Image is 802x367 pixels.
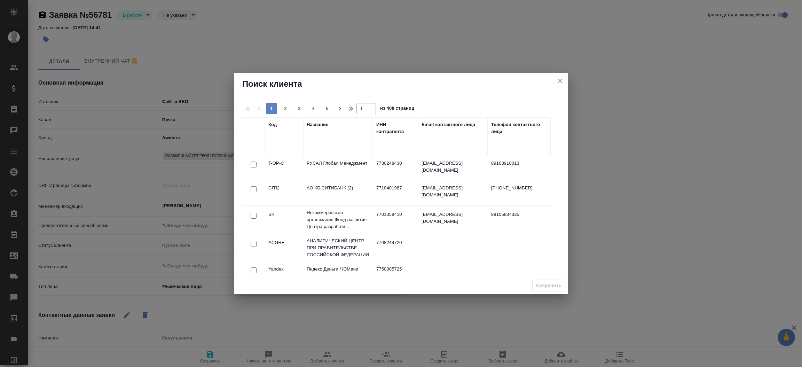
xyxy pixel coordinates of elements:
p: Некоммерческая организация Фонд развития Центра разработк... [307,209,369,230]
td: 7710401987 [373,181,418,205]
p: 89105834335 [491,211,547,218]
p: РУСАЛ Глобал Менеджмент [307,160,369,167]
div: Название [307,121,328,128]
button: 5 [322,103,333,114]
p: [PHONE_NUMBER] [491,185,547,192]
p: Яндекс Деньги / ЮМани [307,266,369,273]
span: 2 [280,105,291,112]
p: АНАЛИТИЧЕСКИЙ ЦЕНТР ПРИ ПРАВИТЕЛЬСТВЕ РОССИЙСКОЙ ФЕДЕРАЦИИ [307,237,369,258]
div: Телефон контактного лица [491,121,547,135]
button: 3 [294,103,305,114]
span: 5 [322,105,333,112]
span: Выберите клиента [532,280,565,292]
td: ACGRF [265,236,303,260]
p: [EMAIL_ADDRESS][DOMAIN_NAME] [422,211,484,225]
button: 2 [280,103,291,114]
td: Yandex [265,262,303,287]
p: 89163910013 [491,160,547,167]
td: T-OP-C [265,156,303,181]
td: 7730248430 [373,156,418,181]
p: АО КБ СИТИБАНК (2) [307,185,369,192]
p: [EMAIL_ADDRESS][DOMAIN_NAME] [422,160,484,174]
div: Email контактного лица [422,121,475,128]
span: 4 [308,105,319,112]
button: 4 [308,103,319,114]
td: SK [265,208,303,232]
span: из 408 страниц [380,104,414,114]
span: 3 [294,105,305,112]
td: CITI2 [265,181,303,205]
td: 7701058410 [373,208,418,232]
div: ИНН контрагента [376,121,415,135]
h2: Поиск клиента [242,78,560,89]
button: close [555,76,565,86]
div: Код [268,121,277,128]
td: 7708244720 [373,236,418,260]
p: [EMAIL_ADDRESS][DOMAIN_NAME] [422,185,484,198]
td: 7750005725 [373,262,418,287]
